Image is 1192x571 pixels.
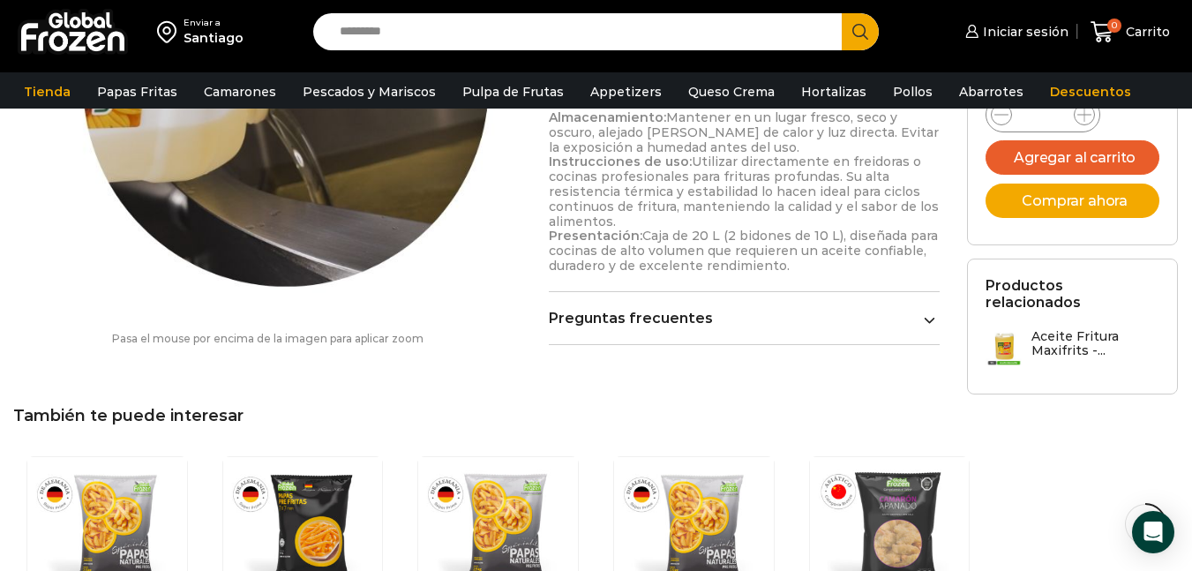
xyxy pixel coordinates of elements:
[884,75,941,109] a: Pollos
[792,75,875,109] a: Hortalizas
[1026,102,1060,127] input: Product quantity
[1121,23,1170,41] span: Carrito
[549,310,940,327] a: Preguntas frecuentes
[157,17,184,47] img: address-field-icon.svg
[13,333,522,345] p: Pasa el mouse por encima de la imagen para aplicar zoom
[1086,11,1174,53] a: 0 Carrito
[549,109,666,125] strong: Almacenamiento:
[1041,75,1140,109] a: Descuentos
[88,75,186,109] a: Papas Fritas
[549,228,642,244] strong: Presentación:
[950,75,1032,109] a: Abarrotes
[679,75,783,109] a: Queso Crema
[1031,329,1160,359] h3: Aceite Fritura Maxifrits -...
[1132,511,1174,553] div: Open Intercom Messenger
[184,17,244,29] div: Enviar a
[842,13,879,50] button: Search button
[195,75,285,109] a: Camarones
[454,75,573,109] a: Pulpa de Frutas
[961,14,1068,49] a: Iniciar sesión
[986,277,1160,311] h2: Productos relacionados
[13,406,244,425] span: También te puede interesar
[184,29,244,47] div: Santiago
[294,75,445,109] a: Pescados y Mariscos
[15,75,79,109] a: Tienda
[549,110,940,274] p: Mantener en un lugar fresco, seco y oscuro, alejado [PERSON_NAME] de calor y luz directa. Evitar ...
[986,140,1160,175] button: Agregar al carrito
[986,329,1160,367] a: Aceite Fritura Maxifrits -...
[549,154,692,169] strong: Instrucciones de uso:
[978,23,1068,41] span: Iniciar sesión
[986,184,1160,218] button: Comprar ahora
[581,75,671,109] a: Appetizers
[1107,19,1121,33] span: 0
